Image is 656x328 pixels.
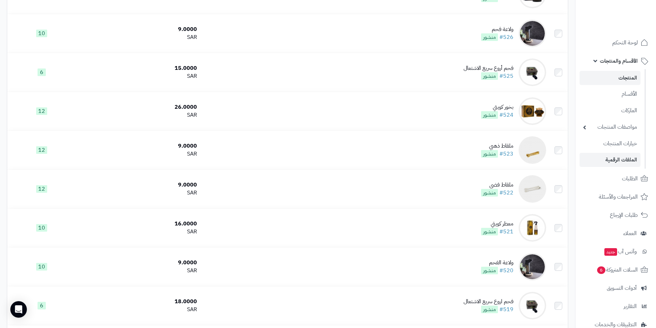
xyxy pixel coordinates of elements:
a: المنتجات [580,71,641,85]
div: SAR [79,150,197,158]
img: بخور كويتي [519,97,546,125]
div: SAR [79,306,197,314]
div: فحم اروع سريع الاشتعال [464,298,513,306]
a: #519 [499,305,513,314]
span: 6 [597,266,605,274]
img: فحم أروع سريع الاشتعال [519,59,546,86]
span: 12 [36,146,47,154]
div: 16.0000 [79,220,197,228]
div: SAR [79,111,197,119]
div: ولاعة فحم [481,25,513,33]
img: ولاعة الفحم [519,253,546,281]
span: لوحة التحكم [612,38,638,47]
div: SAR [79,72,197,80]
span: طلبات الإرجاع [610,210,638,220]
a: #523 [499,150,513,158]
span: منشور [481,33,498,41]
div: ولاعة الفحم [481,259,513,267]
span: الأقسام والمنتجات [600,56,638,66]
span: منشور [481,111,498,119]
span: منشور [481,228,498,235]
span: منشور [481,189,498,197]
span: منشور [481,150,498,158]
div: 18.0000 [79,298,197,306]
div: 26.0000 [79,103,197,111]
span: العملاء [623,229,637,238]
a: أدوات التسويق [580,280,652,296]
a: التقارير [580,298,652,315]
div: معطر كويتي [481,220,513,228]
div: 9.0000 [79,142,197,150]
div: 9.0000 [79,25,197,33]
span: المراجعات والأسئلة [599,192,638,202]
img: ملقاط ذهبي [519,136,546,164]
span: 12 [36,185,47,193]
a: طلبات الإرجاع [580,207,652,223]
div: 9.0000 [79,181,197,189]
a: مواصفات المنتجات [580,120,641,135]
span: 10 [36,263,47,271]
span: 12 [36,107,47,115]
div: بخور كويتي [481,103,513,111]
img: فحم اروع سريع الاشتعال [519,292,546,319]
span: 10 [36,30,47,37]
a: العملاء [580,225,652,242]
a: المراجعات والأسئلة [580,189,652,205]
a: #525 [499,72,513,80]
span: 6 [38,302,46,309]
div: 15.0000 [79,64,197,72]
a: #526 [499,33,513,41]
div: SAR [79,189,197,197]
img: ولاعة فحم [519,20,546,47]
span: 6 [38,68,46,76]
div: 9.0000 [79,259,197,267]
div: SAR [79,267,197,275]
a: وآتس آبجديد [580,243,652,260]
span: السلات المتروكة [596,265,638,275]
a: الأقسام [580,87,641,102]
span: منشور [481,72,498,80]
span: الطلبات [622,174,638,183]
div: ملقاط فضي [481,181,513,189]
span: وآتس آب [604,247,637,256]
div: SAR [79,33,197,41]
span: أدوات التسويق [607,283,637,293]
img: معطر كويتي [519,214,546,242]
img: ملقاط فضي [519,175,546,203]
a: #520 [499,266,513,275]
span: التقارير [624,301,637,311]
div: ملقاط ذهبي [481,142,513,150]
span: جديد [604,248,617,256]
a: #524 [499,111,513,119]
a: #522 [499,189,513,197]
span: منشور [481,306,498,313]
span: منشور [481,267,498,274]
img: logo-2.png [609,5,649,20]
div: SAR [79,228,197,236]
a: الطلبات [580,170,652,187]
a: السلات المتروكة6 [580,262,652,278]
a: لوحة التحكم [580,34,652,51]
div: فحم أروع سريع الاشتعال [464,64,513,72]
a: #521 [499,228,513,236]
a: الملفات الرقمية [580,153,641,167]
span: 10 [36,224,47,232]
a: خيارات المنتجات [580,136,641,151]
a: الماركات [580,103,641,118]
div: Open Intercom Messenger [10,301,27,318]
